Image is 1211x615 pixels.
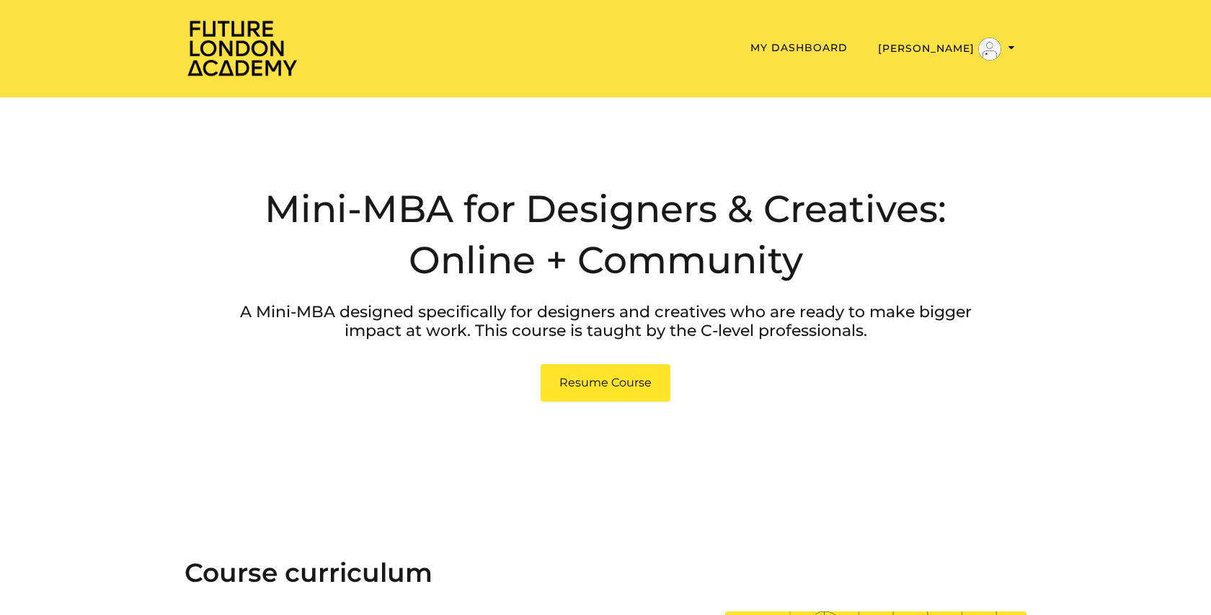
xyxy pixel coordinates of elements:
h2: Course curriculum [185,557,1026,588]
button: Toggle menu [874,37,1019,61]
h2: Mini-MBA for Designers & Creatives: Online + Community [226,184,984,285]
a: My Dashboard [750,41,848,54]
a: Resume Course [541,364,670,402]
p: A Mini-MBA designed specifically for designers and creatives who are ready to make bigger impact ... [226,303,984,341]
img: Home Page [185,19,300,77]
